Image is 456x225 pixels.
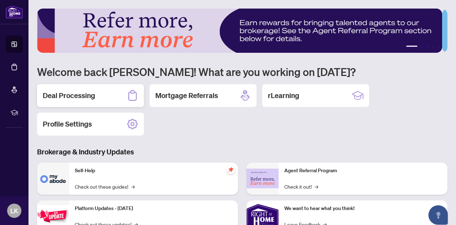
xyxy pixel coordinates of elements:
[315,183,318,190] span: →
[155,91,218,101] h2: Mortgage Referrals
[406,46,418,48] button: 1
[37,9,442,53] img: Slide 0
[43,91,95,101] h2: Deal Processing
[284,183,318,190] a: Check it out!→
[426,46,429,48] button: 3
[284,167,442,175] p: Agent Referral Program
[131,183,135,190] span: →
[284,205,442,213] p: We want to hear what you think!
[10,206,18,216] span: LK
[268,91,299,101] h2: rLearning
[437,46,440,48] button: 5
[37,147,447,157] h3: Brokerage & Industry Updates
[427,200,449,221] button: Open asap
[227,165,235,174] span: pushpin
[420,46,423,48] button: 2
[247,169,279,188] img: Agent Referral Program
[432,46,435,48] button: 4
[37,65,447,78] h1: Welcome back [PERSON_NAME]! What are you working on [DATE]?
[75,167,232,175] p: Self-Help
[37,163,69,195] img: Self-Help
[6,5,23,19] img: logo
[75,205,232,213] p: Platform Updates - [DATE]
[75,183,135,190] a: Check out these guides!→
[43,119,92,129] h2: Profile Settings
